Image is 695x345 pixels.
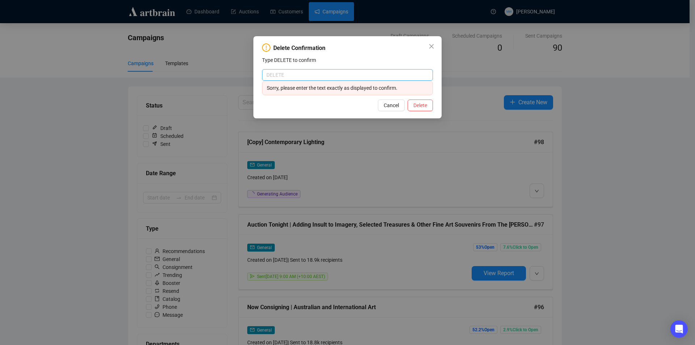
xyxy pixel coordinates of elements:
p: Type DELETE to confirm [262,56,433,64]
button: Delete [408,100,433,111]
div: Sorry, please enter the text exactly as displayed to confirm. [267,84,428,92]
button: Close [426,41,437,52]
div: Delete Confirmation [273,44,325,52]
span: close [429,43,434,49]
input: DELETE [262,69,433,81]
span: Delete [413,101,427,109]
button: Cancel [378,100,405,111]
div: Open Intercom Messenger [670,320,688,338]
span: Cancel [384,101,399,109]
span: exclamation-circle [262,43,270,52]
